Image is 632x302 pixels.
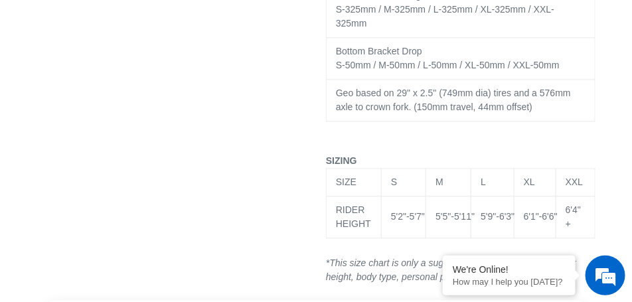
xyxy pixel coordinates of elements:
div: 5'2"-5'7" [391,210,416,224]
div: XXL [566,175,586,189]
div: SIZE [336,175,372,189]
td: S [382,168,426,196]
td: Geo based on 29" x 2.5" (749mm dia) tires and a 576mm axle to crown fork. (150mm travel, 44mm off... [327,80,595,121]
span: We're online! [77,76,183,210]
div: Chat with us now [89,74,243,92]
div: M [435,175,461,189]
div: 5'9"-6'3" [481,210,504,224]
td: Bottom Bracket Drop S-50mm / M-50mm / L-50mm / XL-50mm / XXL-50mm [327,38,595,80]
p: How may I help you today? [453,277,566,287]
div: Minimize live chat window [218,7,250,38]
div: 5'5"-5'11" [435,210,461,224]
div: L [481,175,504,189]
em: *This size chart is only a suggestion. Sizing depends on rider height, body type, personal prefer... [326,258,576,282]
div: RIDER HEIGHT [336,203,372,231]
div: 6'4" + [566,203,586,231]
div: XL [524,175,546,189]
img: d_696896380_company_1647369064580_696896380 [42,66,76,100]
span: SIZING [326,155,357,166]
div: We're Online! [453,264,566,275]
textarea: Type your message and hit 'Enter' [7,179,253,226]
div: Navigation go back [15,73,35,93]
div: 6'1"-6'6" [524,210,546,224]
